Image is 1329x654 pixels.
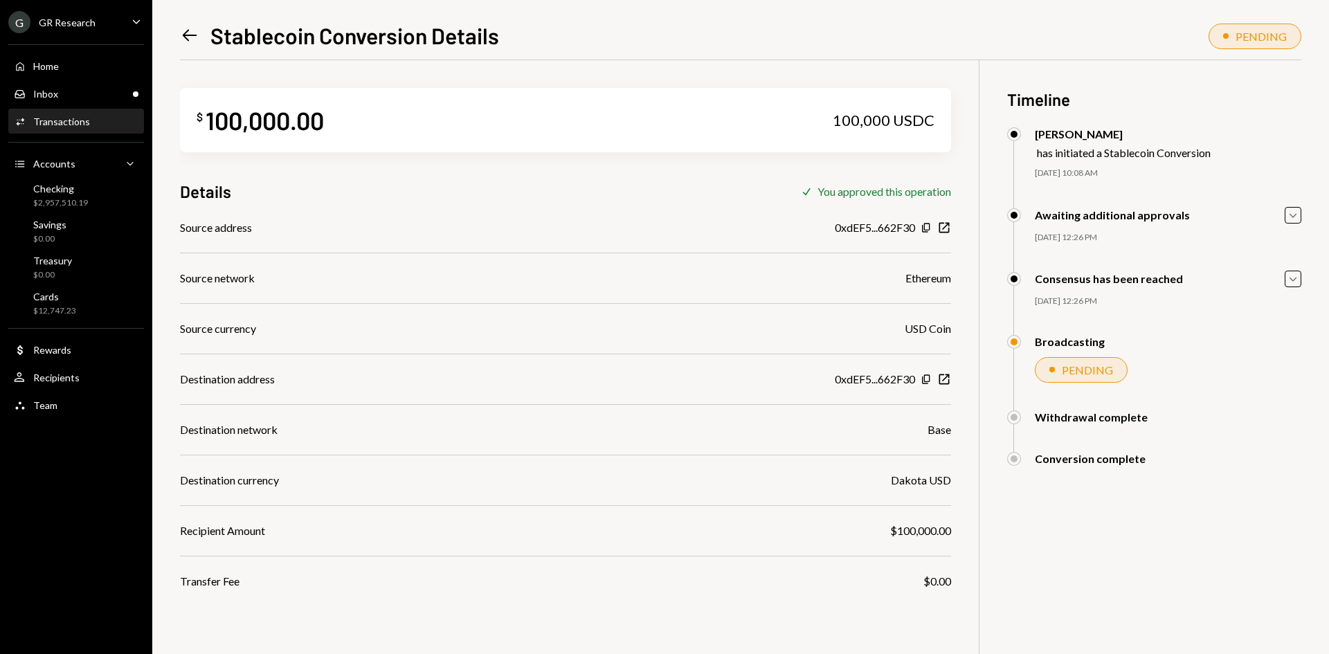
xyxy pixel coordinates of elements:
div: 0xdEF5...662F30 [835,371,915,388]
div: Transactions [33,116,90,127]
div: Destination currency [180,472,279,489]
div: Consensus has been reached [1035,272,1183,285]
div: Destination network [180,421,278,438]
div: Cards [33,291,76,302]
a: Home [8,53,144,78]
div: Recipients [33,372,80,383]
a: Cards$12,747.23 [8,287,144,320]
div: Broadcasting [1035,335,1105,348]
a: Transactions [8,109,144,134]
div: [DATE] 12:26 PM [1035,232,1301,244]
div: Conversion complete [1035,452,1146,465]
h1: Stablecoin Conversion Details [210,21,499,49]
div: Home [33,60,59,72]
div: Ethereum [905,270,951,287]
a: Treasury$0.00 [8,251,144,284]
div: You approved this operation [817,185,951,198]
a: Recipients [8,365,144,390]
div: $2,957,510.19 [33,197,88,209]
h3: Timeline [1007,88,1301,111]
div: PENDING [1062,363,1113,376]
div: Withdrawal complete [1035,410,1148,424]
div: Savings [33,219,66,230]
div: [DATE] 10:08 AM [1035,167,1301,179]
div: USD Coin [905,320,951,337]
div: $12,747.23 [33,305,76,317]
div: Team [33,399,57,411]
a: Accounts [8,151,144,176]
div: G [8,11,30,33]
div: Base [928,421,951,438]
div: Source network [180,270,255,287]
div: Accounts [33,158,75,170]
div: has initiated a Stablecoin Conversion [1037,146,1211,159]
div: Checking [33,183,88,194]
div: Destination address [180,371,275,388]
a: Checking$2,957,510.19 [8,179,144,212]
a: Inbox [8,81,144,106]
a: Team [8,392,144,417]
div: $ [197,110,203,124]
div: Recipient Amount [180,523,265,539]
div: GR Research [39,17,96,28]
div: Dakota USD [891,472,951,489]
div: Source address [180,219,252,236]
div: Source currency [180,320,256,337]
div: $0.00 [33,269,72,281]
div: 100,000.00 [206,105,324,136]
a: Savings$0.00 [8,215,144,248]
div: [DATE] 12:26 PM [1035,296,1301,307]
div: Inbox [33,88,58,100]
h3: Details [180,180,231,203]
div: Transfer Fee [180,573,239,590]
a: Rewards [8,337,144,362]
div: $0.00 [33,233,66,245]
div: $0.00 [923,573,951,590]
div: 100,000 USDC [833,111,934,130]
div: Rewards [33,344,71,356]
div: 0xdEF5...662F30 [835,219,915,236]
div: Treasury [33,255,72,266]
div: PENDING [1236,30,1287,43]
div: [PERSON_NAME] [1035,127,1211,140]
div: $100,000.00 [890,523,951,539]
div: Awaiting additional approvals [1035,208,1190,221]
